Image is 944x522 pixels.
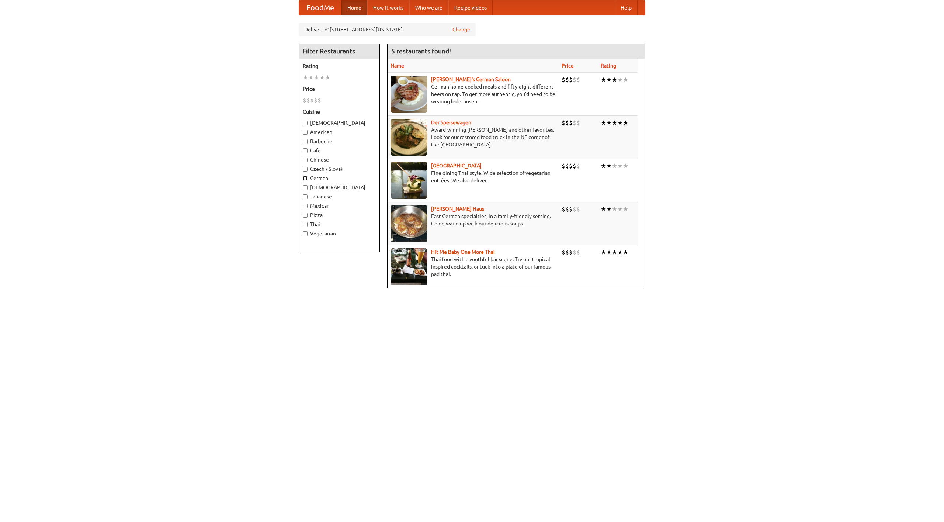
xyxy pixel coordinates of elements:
label: Cafe [303,147,376,154]
a: Rating [601,63,616,69]
li: ★ [617,119,623,127]
li: ★ [606,248,612,256]
ng-pluralize: 5 restaurants found! [391,48,451,55]
li: $ [569,248,573,256]
li: $ [576,119,580,127]
li: ★ [601,205,606,213]
li: $ [306,96,310,104]
li: $ [310,96,314,104]
label: [DEMOGRAPHIC_DATA] [303,184,376,191]
label: Japanese [303,193,376,200]
li: ★ [623,119,628,127]
h5: Cuisine [303,108,376,115]
li: $ [573,162,576,170]
a: How it works [367,0,409,15]
li: $ [573,205,576,213]
input: Barbecue [303,139,308,144]
a: Who we are [409,0,448,15]
li: $ [562,205,565,213]
img: speisewagen.jpg [391,119,427,156]
h5: Rating [303,62,376,70]
p: Award-winning [PERSON_NAME] and other favorites. Look for our restored food truck in the NE corne... [391,126,556,148]
label: Czech / Slovak [303,165,376,173]
input: Chinese [303,158,308,162]
a: Price [562,63,574,69]
li: ★ [601,76,606,84]
li: ★ [314,73,319,82]
li: $ [565,205,569,213]
label: [DEMOGRAPHIC_DATA] [303,119,376,127]
label: Thai [303,221,376,228]
li: ★ [617,248,623,256]
li: $ [576,162,580,170]
label: Chinese [303,156,376,163]
li: ★ [617,205,623,213]
input: Pizza [303,213,308,218]
li: ★ [325,73,330,82]
li: $ [314,96,317,104]
input: German [303,176,308,181]
h5: Price [303,85,376,93]
input: Japanese [303,194,308,199]
img: kohlhaus.jpg [391,205,427,242]
img: esthers.jpg [391,76,427,113]
a: [PERSON_NAME] Haus [431,206,484,212]
li: ★ [623,205,628,213]
a: Help [615,0,638,15]
li: ★ [623,162,628,170]
li: $ [569,76,573,84]
input: Czech / Slovak [303,167,308,172]
a: [GEOGRAPHIC_DATA] [431,163,482,169]
input: Vegetarian [303,231,308,236]
img: babythai.jpg [391,248,427,285]
li: ★ [612,76,617,84]
li: $ [562,162,565,170]
p: German home-cooked meals and fifty-eight different beers on tap. To get more authentic, you'd nee... [391,83,556,105]
li: $ [573,248,576,256]
li: $ [565,76,569,84]
a: Hit Me Baby One More Thai [431,249,495,255]
li: $ [565,162,569,170]
li: $ [303,96,306,104]
a: Der Speisewagen [431,120,471,125]
p: Fine dining Thai-style. Wide selection of vegetarian entrées. We also deliver. [391,169,556,184]
li: $ [576,76,580,84]
li: $ [569,162,573,170]
label: Barbecue [303,138,376,145]
li: ★ [319,73,325,82]
li: $ [565,119,569,127]
li: $ [576,248,580,256]
label: German [303,174,376,182]
li: ★ [612,119,617,127]
p: Thai food with a youthful bar scene. Try our tropical inspired cocktails, or tuck into a plate of... [391,256,556,278]
li: $ [562,119,565,127]
input: American [303,130,308,135]
li: ★ [612,162,617,170]
label: Vegetarian [303,230,376,237]
label: Pizza [303,211,376,219]
li: ★ [606,162,612,170]
li: ★ [623,76,628,84]
li: $ [562,76,565,84]
li: ★ [308,73,314,82]
input: [DEMOGRAPHIC_DATA] [303,121,308,125]
li: ★ [617,76,623,84]
li: ★ [623,248,628,256]
input: Thai [303,222,308,227]
li: $ [569,205,573,213]
a: FoodMe [299,0,341,15]
li: $ [562,248,565,256]
li: $ [573,119,576,127]
li: ★ [303,73,308,82]
img: satay.jpg [391,162,427,199]
div: Deliver to: [STREET_ADDRESS][US_STATE] [299,23,476,36]
li: ★ [617,162,623,170]
li: ★ [606,119,612,127]
label: Mexican [303,202,376,210]
a: [PERSON_NAME]'s German Saloon [431,76,511,82]
h4: Filter Restaurants [299,44,379,59]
